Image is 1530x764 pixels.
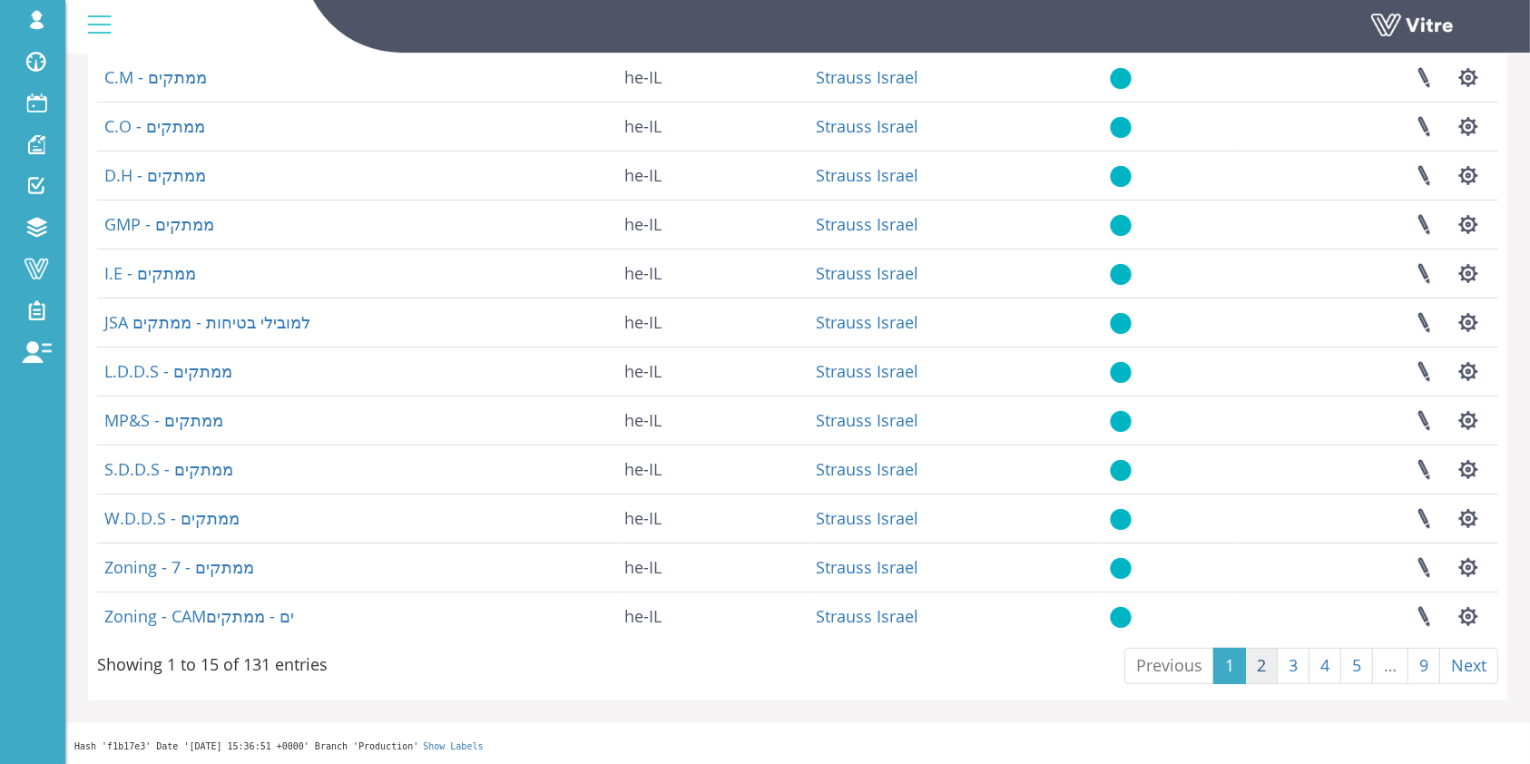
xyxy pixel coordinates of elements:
a: Zoning - 7 - ממתקים [104,556,254,578]
a: Strauss Israel [816,458,918,480]
img: yes [1110,606,1132,629]
td: he-IL [617,445,809,494]
a: 3 [1277,648,1309,684]
a: 5 [1340,648,1373,684]
img: yes [1110,214,1132,237]
td: he-IL [617,543,809,592]
a: I.E - ממתקים [104,262,196,284]
td: he-IL [617,102,809,151]
a: Strauss Israel [816,164,918,186]
td: he-IL [617,298,809,347]
img: yes [1110,67,1132,90]
a: Strauss Israel [816,66,918,88]
a: … [1372,648,1408,684]
a: 9 [1407,648,1440,684]
a: Strauss Israel [816,409,918,431]
a: Zoning - CAMים - ממתקים [104,605,294,627]
a: JSA למובילי בטיחות - ממתקים [104,311,310,333]
a: L.D.D.S - ממתקים [104,360,232,382]
td: he-IL [617,151,809,200]
a: W.D.D.S - ממתקים [104,507,240,529]
a: Strauss Israel [816,213,918,235]
td: he-IL [617,347,809,396]
a: 4 [1309,648,1341,684]
a: Previous [1124,648,1214,684]
img: yes [1110,361,1132,384]
td: he-IL [617,494,809,543]
a: C.O - ממתקים [104,115,205,137]
a: Strauss Israel [816,556,918,578]
img: yes [1110,410,1132,433]
a: MP&S - ממתקים [104,409,223,431]
a: 1 [1213,648,1246,684]
td: he-IL [617,249,809,298]
a: GMP - ממתקים [104,213,214,235]
a: Next [1439,648,1498,684]
img: yes [1110,508,1132,531]
a: Strauss Israel [816,311,918,333]
img: yes [1110,557,1132,580]
td: he-IL [617,396,809,445]
a: Strauss Israel [816,360,918,382]
a: C.M - ממתקים [104,66,207,88]
a: D.H - ממתקים [104,164,206,186]
span: Hash 'f1b17e3' Date '[DATE] 15:36:51 +0000' Branch 'Production' [74,741,418,751]
a: Strauss Israel [816,262,918,284]
img: yes [1110,116,1132,139]
a: S.D.D.S - ממתקים [104,458,233,480]
td: he-IL [617,53,809,102]
td: he-IL [617,592,809,641]
img: yes [1110,165,1132,188]
div: Showing 1 to 15 of 131 entries [97,646,328,677]
a: Strauss Israel [816,605,918,627]
a: Show Labels [423,741,483,751]
a: 2 [1245,648,1278,684]
a: Strauss Israel [816,115,918,137]
a: Strauss Israel [816,507,918,529]
img: yes [1110,312,1132,335]
td: he-IL [617,200,809,249]
img: yes [1110,459,1132,482]
img: yes [1110,263,1132,286]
